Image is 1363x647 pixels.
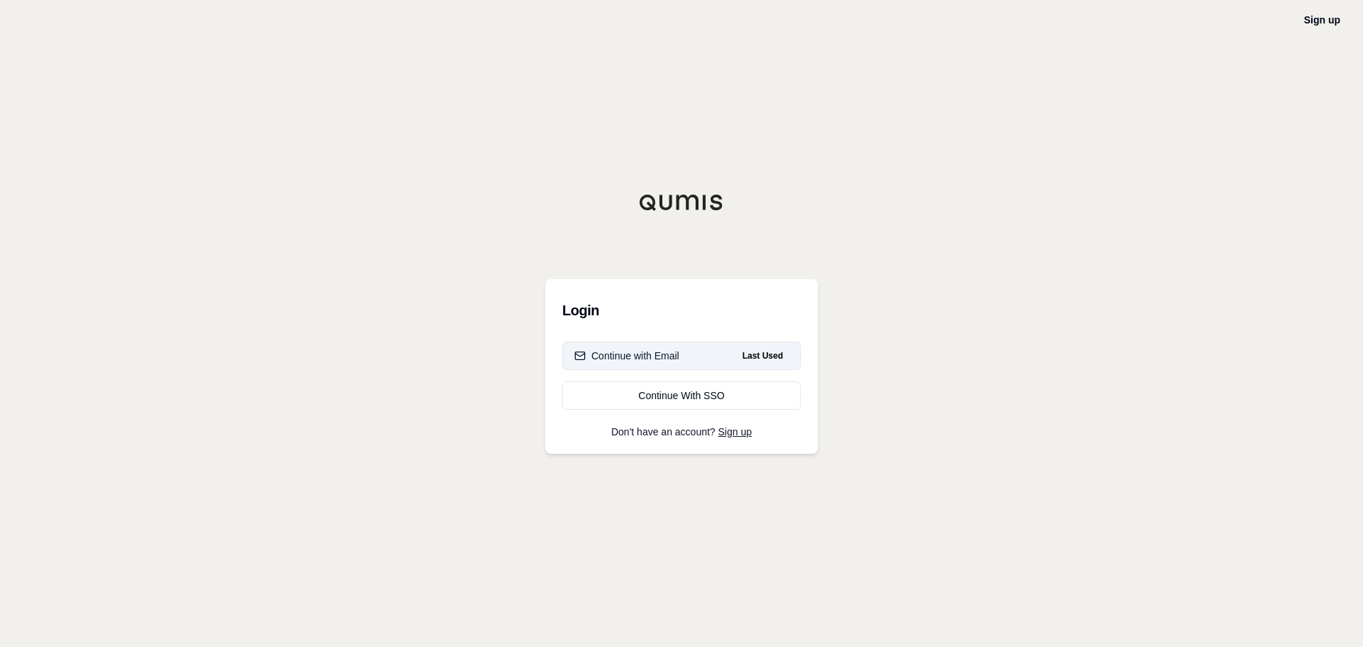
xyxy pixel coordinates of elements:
[562,381,801,410] a: Continue With SSO
[718,426,752,437] a: Sign up
[562,342,801,370] button: Continue with EmailLast Used
[574,388,789,403] div: Continue With SSO
[639,194,724,211] img: Qumis
[562,296,801,325] h3: Login
[737,347,789,364] span: Last Used
[1304,14,1340,26] a: Sign up
[562,427,801,437] p: Don't have an account?
[574,349,679,363] div: Continue with Email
